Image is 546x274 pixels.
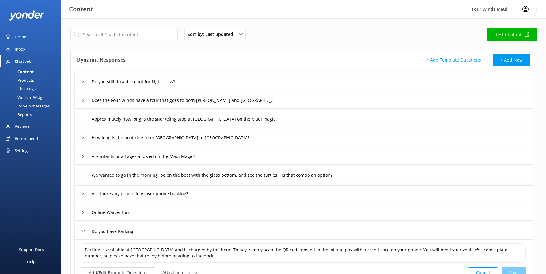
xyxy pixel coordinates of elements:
h3: Content [69,4,93,14]
div: Reports [4,110,32,119]
div: Support Docs [19,243,44,256]
img: yonder-white-logo.png [9,10,44,21]
a: Products [4,76,61,84]
a: Pop-up messages [4,102,61,110]
h4: Dynamic Responses [77,54,126,66]
div: Content [4,67,34,76]
div: Inbox [15,43,25,55]
a: Chat Logs [4,84,61,93]
a: Test Chatbot [487,28,537,41]
a: Content [4,67,61,76]
div: Help [27,256,36,268]
div: Reviews [15,120,29,132]
a: Reports [4,110,61,119]
div: Chatbot [15,55,31,67]
div: Website Widget [4,93,46,102]
div: Settings [15,145,29,157]
div: Pop-up messages [4,102,50,110]
div: Chat Logs [4,84,36,93]
div: Recommend [15,132,38,145]
button: + Add Template Questions [419,54,489,66]
button: + Add New [493,54,530,66]
div: Products [4,76,34,84]
span: Sort by: Last updated [188,31,237,38]
input: Search all Chatbot Content [70,28,178,41]
a: Website Widget [4,93,61,102]
textarea: Parking is available at [GEOGRAPHIC_DATA] and is charged by the hour. To pay, simply scan the QR ... [82,243,526,263]
div: Home [15,31,26,43]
